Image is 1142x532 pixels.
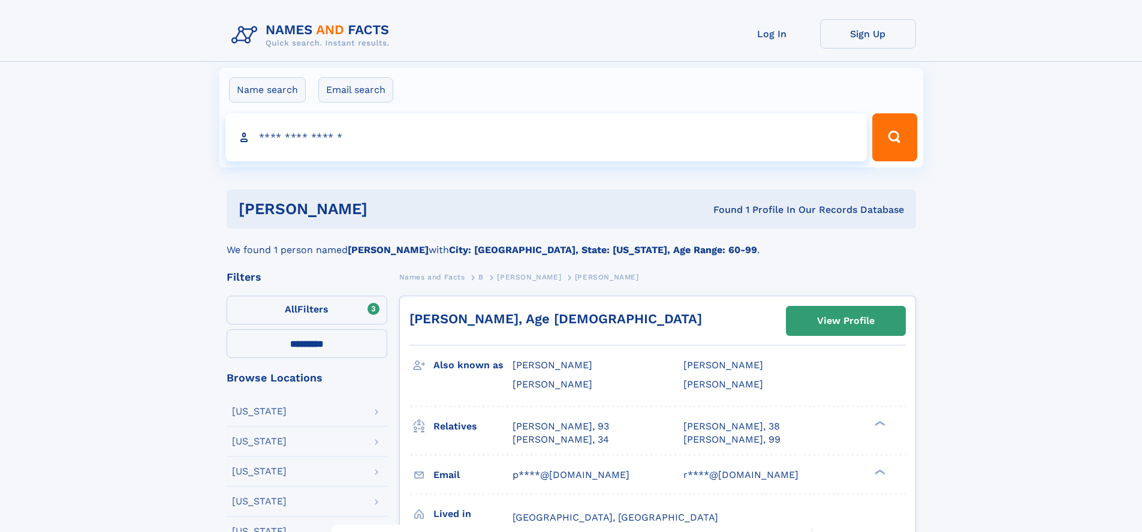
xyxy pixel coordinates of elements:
[872,468,886,476] div: ❯
[433,355,513,375] h3: Also known as
[478,269,484,284] a: B
[227,272,387,282] div: Filters
[232,467,287,476] div: [US_STATE]
[232,437,287,446] div: [US_STATE]
[318,77,393,103] label: Email search
[683,420,780,433] a: [PERSON_NAME], 38
[872,113,917,161] button: Search Button
[239,202,541,217] h1: [PERSON_NAME]
[409,311,702,326] a: [PERSON_NAME], Age [DEMOGRAPHIC_DATA]
[872,419,886,427] div: ❯
[820,19,916,49] a: Sign Up
[227,19,399,52] img: Logo Names and Facts
[232,497,287,506] div: [US_STATE]
[817,307,875,335] div: View Profile
[683,378,763,390] span: [PERSON_NAME]
[227,229,916,257] div: We found 1 person named with .
[513,420,609,433] a: [PERSON_NAME], 93
[683,359,763,371] span: [PERSON_NAME]
[225,113,867,161] input: search input
[724,19,820,49] a: Log In
[433,416,513,437] h3: Relatives
[497,273,561,281] span: [PERSON_NAME]
[683,433,781,446] a: [PERSON_NAME], 99
[540,203,904,217] div: Found 1 Profile In Our Records Database
[227,372,387,383] div: Browse Locations
[513,359,592,371] span: [PERSON_NAME]
[285,303,297,315] span: All
[232,407,287,416] div: [US_STATE]
[478,273,484,281] span: B
[433,465,513,485] h3: Email
[497,269,561,284] a: [PERSON_NAME]
[229,77,306,103] label: Name search
[348,244,429,256] b: [PERSON_NAME]
[433,504,513,524] h3: Lived in
[513,378,592,390] span: [PERSON_NAME]
[513,433,609,446] a: [PERSON_NAME], 34
[787,306,905,335] a: View Profile
[575,273,639,281] span: [PERSON_NAME]
[513,512,718,523] span: [GEOGRAPHIC_DATA], [GEOGRAPHIC_DATA]
[449,244,757,256] b: City: [GEOGRAPHIC_DATA], State: [US_STATE], Age Range: 60-99
[399,269,465,284] a: Names and Facts
[227,296,387,324] label: Filters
